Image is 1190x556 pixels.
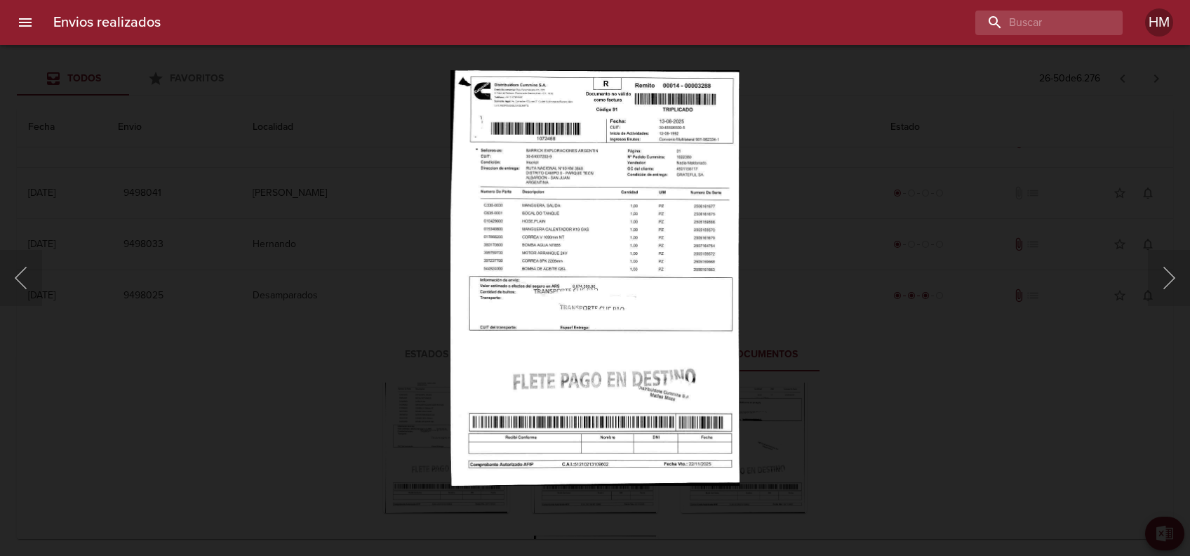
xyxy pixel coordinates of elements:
div: Abrir información de usuario [1145,8,1173,37]
button: menu [8,6,42,39]
input: buscar [975,11,1099,35]
button: Siguiente [1148,250,1190,306]
img: Image [450,70,740,486]
h6: Envios realizados [53,11,161,34]
div: HM [1145,8,1173,37]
